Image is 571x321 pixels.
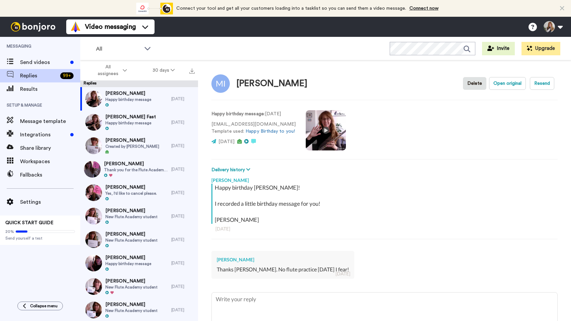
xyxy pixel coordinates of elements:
span: 20% [5,229,14,234]
img: 66326d40-ef1a-46ff-80f8-124f1e09850c-thumb.jpg [85,302,102,318]
span: New Flute Academy student [105,308,158,313]
span: [PERSON_NAME] [105,137,159,144]
span: [PERSON_NAME] [105,207,158,214]
div: 99 + [60,72,74,79]
p: [EMAIL_ADDRESS][DOMAIN_NAME] Template used: [211,121,296,135]
span: Video messaging [85,22,136,31]
span: New Flute Academy student [105,284,158,290]
span: [PERSON_NAME] [105,231,158,238]
div: animation [136,3,173,14]
button: Delete [463,77,486,90]
a: [PERSON_NAME]New Flute Academy student[DATE] [80,204,198,228]
button: Invite [482,42,515,55]
button: Collapse menu [17,302,63,310]
span: [PERSON_NAME] [105,278,158,284]
span: Send yourself a test [5,236,75,241]
div: [DATE] [215,226,554,232]
img: export.svg [189,68,195,74]
span: QUICK START GUIDE [5,220,54,225]
span: [DATE] [218,139,234,144]
div: [DATE] [171,96,195,102]
span: Collapse menu [30,303,58,309]
button: Open original [489,77,526,90]
div: [PERSON_NAME] [211,174,558,184]
img: 042988f1-83d6-4896-85c0-a47738aa6708-thumb.jpg [85,231,102,248]
span: All assignees [94,64,121,77]
img: feebe35c-3860-4699-bc70-c5a9cf27e9c1-thumb.jpg [85,208,102,224]
div: [DATE] [171,120,195,125]
div: [DATE] [171,213,195,219]
div: [DATE] [171,307,195,313]
strong: Happy birthday message [211,112,264,116]
span: Settings [20,198,80,206]
a: Connect now [409,6,439,11]
img: fdedafa1-03f8-498e-ae97-eb55f4d964cb-thumb.jpg [85,278,102,295]
span: Share library [20,144,80,152]
a: [PERSON_NAME]Happy birthday message[DATE] [80,251,198,275]
span: Happy birthday message [105,261,151,266]
div: [DATE] [171,237,195,242]
a: [PERSON_NAME]New Flute Academy student[DATE] [80,275,198,298]
span: All [96,45,141,53]
span: New Flute Academy student [105,214,158,219]
button: Upgrade [521,42,560,55]
span: [PERSON_NAME] [104,160,168,167]
div: [PERSON_NAME] [217,256,349,263]
span: Replies [20,72,58,80]
span: [PERSON_NAME] [105,301,158,308]
img: 11a22af3-b194-46a8-a831-45e03e1e20f9-thumb.jpg [85,90,102,107]
div: Happy birthday [PERSON_NAME]! I recorded a little birthday message for you! [PERSON_NAME] [215,184,556,224]
span: Integrations [20,131,68,139]
a: [PERSON_NAME]Thank you for the Flute Academy. I’ve learned so much—especially how to improve my t... [80,157,198,181]
span: Happy birthday message [105,120,156,126]
button: Delivery history [211,166,252,174]
div: Thanks [PERSON_NAME]. No flute practice [DATE] I fear! [217,266,349,273]
div: [DATE] [171,284,195,289]
a: [PERSON_NAME]Happy birthday message[DATE] [80,87,198,111]
span: New Flute Academy student [105,238,158,243]
div: Replies [80,80,198,87]
a: Happy Birthday to you! [246,129,295,134]
div: [DATE] [171,167,195,172]
a: [PERSON_NAME]Created by [PERSON_NAME][DATE] [80,134,198,157]
img: 98bab120-eb8d-4e00-a4a2-a6e742636a5f-thumb.jpg [85,137,102,154]
div: [DATE] [171,143,195,148]
div: [DATE] [336,270,350,277]
span: [PERSON_NAME] [105,184,157,191]
span: Results [20,85,80,93]
span: Fallbacks [20,171,80,179]
span: Send videos [20,58,68,66]
img: 27420bb1-79c2-4430-8ae6-c1e830a658ff-thumb.jpg [85,255,102,271]
span: Message template [20,117,80,125]
button: Export all results that match these filters now. [187,65,197,75]
span: Workspaces [20,157,80,166]
button: Resend [530,77,554,90]
a: [PERSON_NAME] FastHappy birthday message[DATE] [80,111,198,134]
img: 78d7441e-8f34-453b-a099-e7b10bcc6c4e-thumb.jpg [85,184,102,201]
span: [PERSON_NAME] [105,254,151,261]
img: 671a598c-76ba-4b3c-b1ee-60fc74c13aa5-thumb.jpg [84,161,101,178]
div: [PERSON_NAME] [236,79,307,88]
span: Happy birthday message [105,97,151,102]
div: [DATE] [171,260,195,266]
button: 30 days [140,64,188,76]
span: Created by [PERSON_NAME] [105,144,159,149]
img: vm-color.svg [70,21,81,32]
img: Image of Mary Ipkendanz [211,74,230,93]
span: [PERSON_NAME] Fast [105,114,156,120]
span: Yes, I'd like to cancel please. [105,191,157,196]
div: [DATE] [171,190,195,195]
a: [PERSON_NAME]Yes, I'd like to cancel please.[DATE] [80,181,198,204]
span: [PERSON_NAME] [105,90,151,97]
button: All assignees [82,61,140,80]
img: 12a5c492-d97e-4bb1-a310-dfe65a940835-thumb.jpg [85,114,102,131]
span: Thank you for the Flute Academy. I’ve learned so much—especially how to improve my tone. I am can... [104,167,168,173]
p: : [DATE] [211,111,296,118]
img: bj-logo-header-white.svg [8,22,58,31]
span: Connect your tool and get all your customers loading into a tasklist so you can send them a video... [176,6,406,11]
a: [PERSON_NAME]New Flute Academy student[DATE] [80,228,198,251]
